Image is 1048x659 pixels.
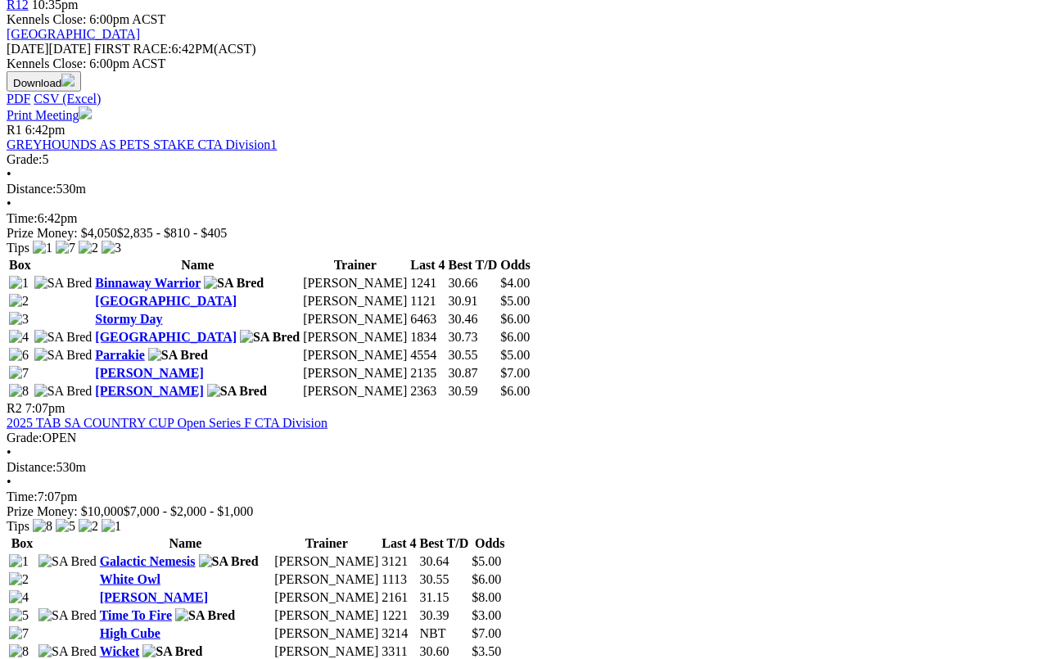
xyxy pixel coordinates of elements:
span: • [7,445,11,459]
a: [PERSON_NAME] [95,384,203,398]
th: Trainer [302,257,408,273]
a: White Owl [100,572,160,586]
img: 7 [56,241,75,255]
img: 8 [33,519,52,534]
img: 7 [9,366,29,381]
img: SA Bred [142,644,202,659]
span: [DATE] [7,42,49,56]
img: 8 [9,644,29,659]
span: Tips [7,519,29,533]
th: Trainer [273,535,379,552]
img: download.svg [61,74,75,87]
img: 8 [9,384,29,399]
td: 30.55 [448,347,499,363]
img: SA Bred [207,384,267,399]
span: • [7,475,11,489]
img: 1 [33,241,52,255]
a: [PERSON_NAME] [100,590,208,604]
td: 1121 [409,293,445,309]
a: Galactic Nemesis [100,554,196,568]
td: 30.87 [448,365,499,381]
a: [PERSON_NAME] [95,366,203,380]
span: Distance: [7,460,56,474]
span: Kennels Close: 6:00pm ACST [7,12,165,26]
img: 4 [9,590,29,605]
td: 4554 [409,347,445,363]
td: 30.73 [448,329,499,345]
span: $6.00 [472,572,501,586]
th: Best T/D [419,535,470,552]
span: $4.00 [500,276,530,290]
th: Last 4 [381,535,417,552]
span: R2 [7,401,22,415]
img: printer.svg [79,106,92,120]
span: R1 [7,123,22,137]
img: 5 [9,608,29,623]
span: $2,835 - $810 - $405 [117,226,228,240]
td: [PERSON_NAME] [302,275,408,291]
span: 6:42PM(ACST) [94,42,256,56]
img: 4 [9,330,29,345]
a: Time To Fire [100,608,172,622]
a: High Cube [100,626,160,640]
td: 1221 [381,607,417,624]
th: Odds [499,257,531,273]
a: 2025 TAB SA COUNTRY CUP Open Series F CTA Division [7,416,327,430]
span: Grade: [7,152,43,166]
span: $3.00 [472,608,501,622]
img: SA Bred [204,276,264,291]
span: $7.00 [500,366,530,380]
span: $3.50 [472,644,501,658]
td: [PERSON_NAME] [302,347,408,363]
span: $6.00 [500,330,530,344]
div: Prize Money: $10,000 [7,504,1041,519]
img: 6 [9,348,29,363]
img: 1 [9,276,29,291]
td: [PERSON_NAME] [273,589,379,606]
img: SA Bred [240,330,300,345]
a: Binnaway Warrior [95,276,201,290]
a: Wicket [100,644,140,658]
div: Kennels Close: 6:00pm ACST [7,56,1041,71]
span: $5.00 [500,294,530,308]
th: Odds [471,535,508,552]
a: PDF [7,92,30,106]
span: Time: [7,490,38,503]
td: 1113 [381,571,417,588]
span: $7,000 - $2,000 - $1,000 [124,504,254,518]
td: 2135 [409,365,445,381]
span: $8.00 [472,590,501,604]
img: SA Bred [34,384,93,399]
img: 1 [102,519,121,534]
td: 2363 [409,383,445,399]
img: 2 [79,241,98,255]
a: [GEOGRAPHIC_DATA] [95,330,237,344]
span: [DATE] [7,42,91,56]
img: 1 [9,554,29,569]
th: Name [94,257,300,273]
span: • [7,196,11,210]
span: 6:42pm [25,123,65,137]
img: SA Bred [38,608,97,623]
td: [PERSON_NAME] [302,293,408,309]
img: 5 [56,519,75,534]
span: FIRST RACE: [94,42,171,56]
td: [PERSON_NAME] [302,383,408,399]
span: Grade: [7,431,43,445]
td: [PERSON_NAME] [273,571,379,588]
th: Last 4 [409,257,445,273]
img: SA Bred [34,276,93,291]
span: $5.00 [472,554,501,568]
img: SA Bred [199,554,259,569]
div: OPEN [7,431,1041,445]
td: [PERSON_NAME] [273,625,379,642]
div: 6:42pm [7,211,1041,226]
div: Download [7,92,1041,106]
span: $6.00 [500,312,530,326]
span: 7:07pm [25,401,65,415]
div: 5 [7,152,1041,167]
img: SA Bred [34,348,93,363]
span: • [7,167,11,181]
td: 30.39 [419,607,470,624]
span: $6.00 [500,384,530,398]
